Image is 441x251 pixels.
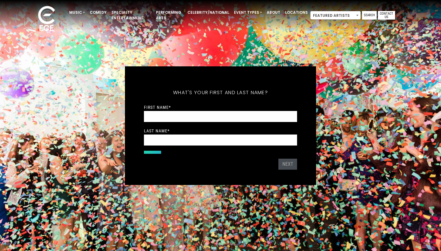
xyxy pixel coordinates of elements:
[283,7,310,18] a: Locations
[264,7,283,18] a: About
[378,11,395,20] a: Contact Us
[311,11,360,20] span: Featured Artists
[144,82,297,104] h5: What's your first and last name?
[87,7,109,18] a: Comedy
[185,7,232,18] a: Celebrity/National
[67,7,87,18] a: Music
[153,7,185,23] a: Performing Arts
[31,4,62,34] img: ece_new_logo_whitev2-1.png
[144,128,170,134] label: Last Name
[362,11,377,20] a: Search
[144,105,171,110] label: First Name
[232,7,264,18] a: Event Types
[109,7,153,23] a: Specialty Entertainment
